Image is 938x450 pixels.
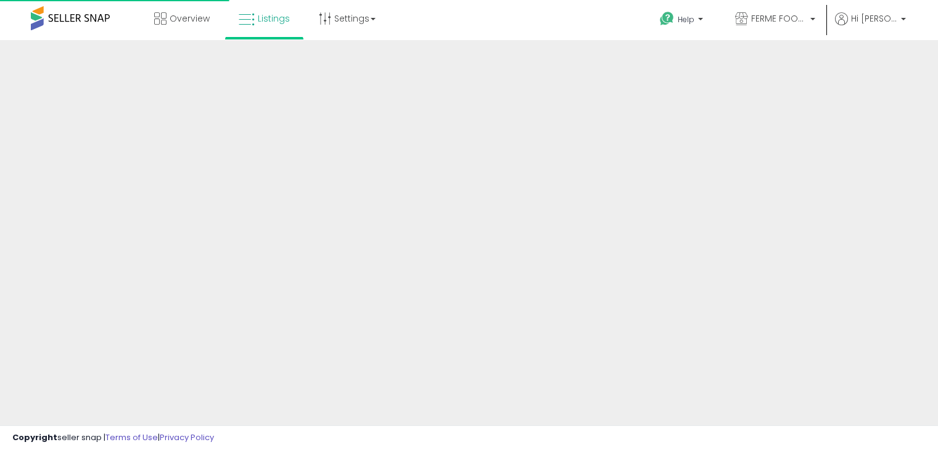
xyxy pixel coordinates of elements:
[751,12,807,25] span: FERME FOODS
[835,12,906,40] a: Hi [PERSON_NAME]
[12,432,57,443] strong: Copyright
[12,432,214,444] div: seller snap | |
[650,2,715,40] a: Help
[160,432,214,443] a: Privacy Policy
[105,432,158,443] a: Terms of Use
[851,12,897,25] span: Hi [PERSON_NAME]
[659,11,675,27] i: Get Help
[170,12,210,25] span: Overview
[258,12,290,25] span: Listings
[678,14,694,25] span: Help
